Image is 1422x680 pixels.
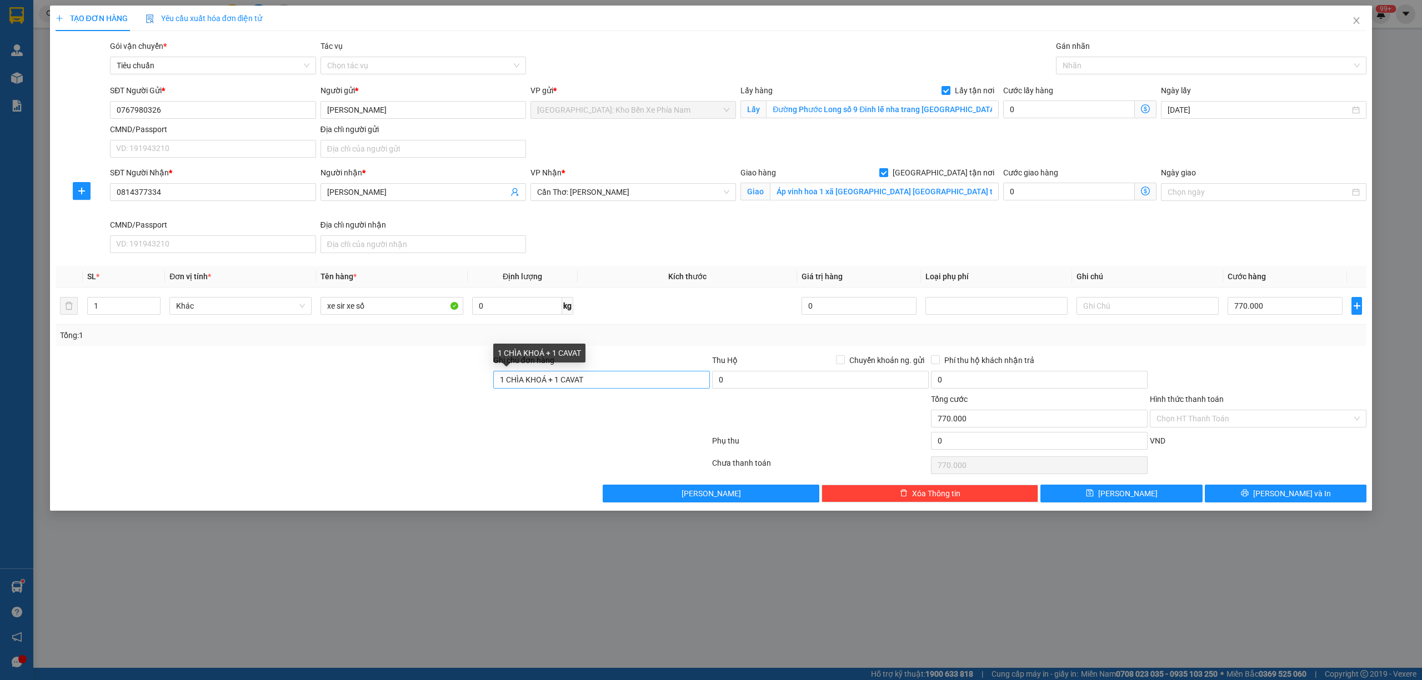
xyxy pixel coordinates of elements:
[321,235,526,253] input: Địa chỉ của người nhận
[530,84,736,97] div: VP gửi
[321,272,357,281] span: Tên hàng
[668,272,707,281] span: Kích thước
[321,167,526,179] div: Người nhận
[493,344,585,362] div: 1 CHÌA KHOÁ + 1 CAVAT
[537,184,729,200] span: Cần Thơ: Kho Ninh Kiều
[1228,272,1266,281] span: Cước hàng
[503,272,542,281] span: Định lượng
[56,14,63,22] span: plus
[1003,100,1135,118] input: Cước lấy hàng
[530,168,562,177] span: VP Nhận
[60,297,78,315] button: delete
[1141,187,1150,195] span: dollar-circle
[1168,186,1350,198] input: Ngày giao
[845,354,929,366] span: Chuyển khoản ng. gửi
[110,167,316,179] div: SĐT Người Nhận
[1076,297,1219,315] input: Ghi Chú
[1351,297,1362,315] button: plus
[110,84,316,97] div: SĐT Người Gửi
[888,167,999,179] span: [GEOGRAPHIC_DATA] tận nơi
[321,84,526,97] div: Người gửi
[321,140,526,158] input: Địa chỉ của người gửi
[740,183,770,200] span: Giao
[1341,6,1372,37] button: Close
[1098,487,1158,500] span: [PERSON_NAME]
[712,356,738,365] span: Thu Hộ
[1150,436,1165,445] span: VND
[146,14,154,23] img: icon
[950,84,999,97] span: Lấy tận nơi
[1253,487,1331,500] span: [PERSON_NAME] và In
[321,123,526,135] div: Địa chỉ người gửi
[493,371,710,389] input: Ghi chú đơn hàng
[1352,301,1361,310] span: plus
[169,272,211,281] span: Đơn vị tính
[146,14,263,23] span: Yêu cầu xuất hóa đơn điện tử
[766,100,999,118] input: Lấy tận nơi
[1241,489,1249,498] span: printer
[562,297,573,315] span: kg
[1003,183,1135,200] input: Cước giao hàng
[921,266,1072,288] th: Loại phụ phí
[802,297,917,315] input: 0
[711,435,930,454] div: Phụ thu
[60,329,548,341] div: Tổng: 1
[110,219,316,231] div: CMND/Passport
[1161,168,1196,177] label: Ngày giao
[110,123,316,135] div: CMND/Passport
[510,188,519,197] span: user-add
[740,86,773,95] span: Lấy hàng
[711,457,930,476] div: Chưa thanh toán
[1150,395,1224,404] label: Hình thức thanh toán
[110,42,167,51] span: Gói vận chuyển
[912,487,960,500] span: Xóa Thông tin
[740,168,776,177] span: Giao hàng
[1072,266,1223,288] th: Ghi chú
[1161,86,1191,95] label: Ngày lấy
[537,102,729,118] span: Nha Trang: Kho Bến Xe Phía Nam
[73,187,90,195] span: plus
[682,487,741,500] span: [PERSON_NAME]
[740,100,766,118] span: Lấy
[931,395,968,404] span: Tổng cước
[1003,168,1058,177] label: Cước giao hàng
[73,182,91,200] button: plus
[321,219,526,231] div: Địa chỉ người nhận
[940,354,1039,366] span: Phí thu hộ khách nhận trả
[770,183,999,200] input: Giao tận nơi
[321,42,343,51] label: Tác vụ
[900,489,908,498] span: delete
[1141,104,1150,113] span: dollar-circle
[176,298,305,314] span: Khác
[603,485,819,502] button: [PERSON_NAME]
[1086,489,1094,498] span: save
[87,272,96,281] span: SL
[1003,86,1053,95] label: Cước lấy hàng
[1056,42,1090,51] label: Gán nhãn
[1352,16,1361,25] span: close
[802,272,843,281] span: Giá trị hàng
[822,485,1038,502] button: deleteXóa Thông tin
[1040,485,1203,502] button: save[PERSON_NAME]
[321,297,463,315] input: VD: Bàn, Ghế
[56,14,128,23] span: TẠO ĐƠN HÀNG
[117,57,309,74] span: Tiêu chuẩn
[1168,104,1350,116] input: Ngày lấy
[1205,485,1367,502] button: printer[PERSON_NAME] và In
